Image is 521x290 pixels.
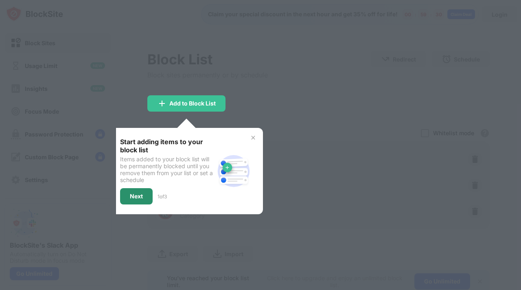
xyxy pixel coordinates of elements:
[130,193,143,200] div: Next
[169,100,216,107] div: Add to Block List
[158,193,167,200] div: 1 of 3
[250,134,256,141] img: x-button.svg
[120,138,214,154] div: Start adding items to your block list
[214,152,253,191] img: block-site.svg
[120,156,214,183] div: Items added to your block list will be permanently blocked until you remove them from your list o...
